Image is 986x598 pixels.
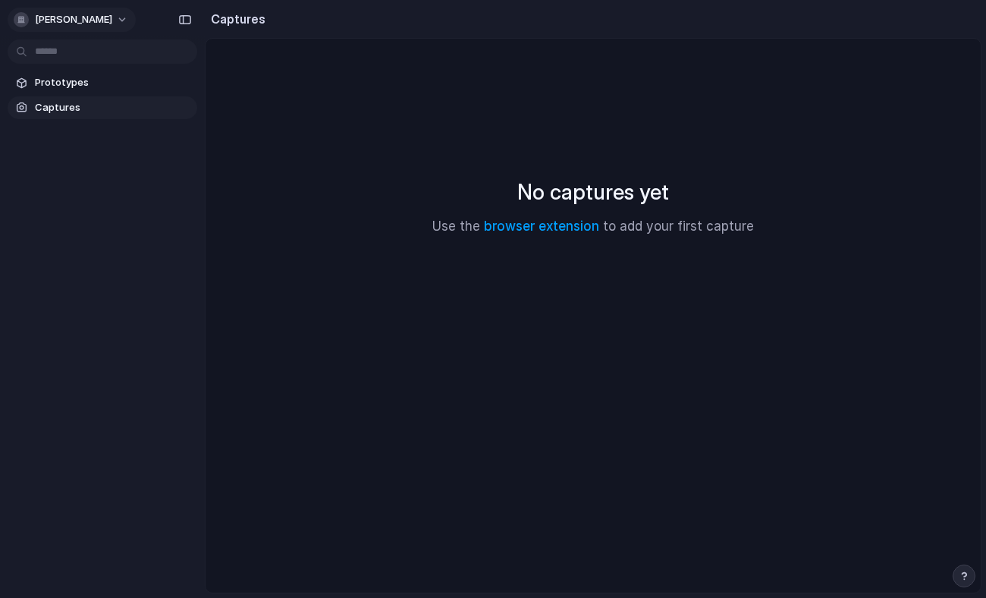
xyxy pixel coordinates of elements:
p: Use the to add your first capture [432,217,754,237]
span: [PERSON_NAME] [35,12,112,27]
a: Prototypes [8,71,197,94]
button: [PERSON_NAME] [8,8,136,32]
span: Prototypes [35,75,191,90]
h2: Captures [205,10,265,28]
h2: No captures yet [517,176,669,208]
span: Captures [35,100,191,115]
a: browser extension [484,219,599,234]
a: Captures [8,96,197,119]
